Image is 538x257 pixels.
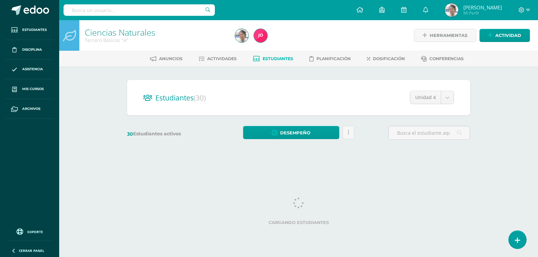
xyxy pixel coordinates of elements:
[207,56,237,61] span: Actividades
[5,40,54,60] a: Disciplina
[495,29,521,42] span: Actividad
[130,220,467,225] label: Cargando estudiantes
[22,67,43,72] span: Asistencia
[127,131,209,137] label: Estudiantes activos
[389,126,470,139] input: Busca el estudiante aquí...
[463,10,502,16] span: Mi Perfil
[85,27,155,38] a: Ciencias Naturales
[415,91,436,104] span: Unidad 4
[235,29,248,42] img: 0ef733da29ec94f0094508acb8ecabfe.png
[159,56,183,61] span: Anuncios
[280,127,310,139] span: Desempeño
[150,53,183,64] a: Anuncios
[127,131,133,137] span: 30
[414,29,476,42] a: Herramientas
[263,56,293,61] span: Estudiantes
[243,126,339,139] a: Desempeño
[373,56,405,61] span: Dosificación
[5,60,54,80] a: Asistencia
[5,20,54,40] a: Estudiantes
[430,29,467,42] span: Herramientas
[479,29,530,42] a: Actividad
[367,53,405,64] a: Dosificación
[85,28,227,37] h1: Ciencias Naturales
[463,4,502,11] span: [PERSON_NAME]
[309,53,351,64] a: Planificación
[429,56,464,61] span: Conferencias
[445,3,458,17] img: 0ef733da29ec94f0094508acb8ecabfe.png
[27,229,43,234] span: Soporte
[22,47,42,52] span: Disciplina
[316,56,351,61] span: Planificación
[5,99,54,119] a: Archivos
[22,86,44,92] span: Mis cursos
[22,106,40,112] span: Archivos
[64,4,215,16] input: Busca un usuario...
[19,248,44,253] span: Cerrar panel
[254,29,267,42] img: a689aa7ec0f4d9b33e1105774b66cae5.png
[199,53,237,64] a: Actividades
[22,27,47,33] span: Estudiantes
[155,93,206,102] span: Estudiantes
[410,91,454,104] a: Unidad 4
[5,79,54,99] a: Mis cursos
[85,37,227,43] div: Tercero Básicos 'A'
[421,53,464,64] a: Conferencias
[8,227,51,236] a: Soporte
[194,93,206,102] span: (30)
[253,53,293,64] a: Estudiantes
